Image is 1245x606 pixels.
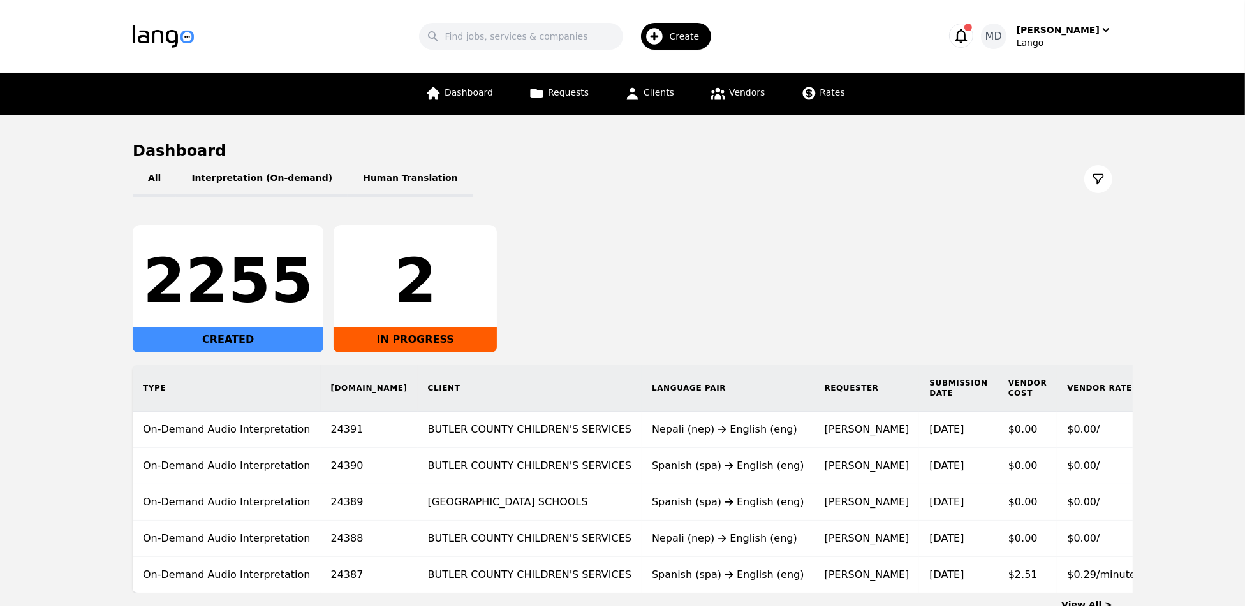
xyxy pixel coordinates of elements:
button: MD[PERSON_NAME]Lango [981,24,1112,49]
td: [PERSON_NAME] [814,484,920,521]
span: $0.00/ [1067,496,1100,508]
td: [PERSON_NAME] [814,448,920,484]
a: Requests [521,73,596,115]
div: IN PROGRESS [334,327,497,352]
div: Nepali (nep) English (eng) [652,422,804,437]
span: MD [985,29,1002,44]
th: [DOMAIN_NAME] [321,365,418,412]
a: Vendors [702,73,772,115]
span: $0.00/ [1067,459,1100,472]
th: Type [133,365,321,412]
span: Vendors [729,87,765,97]
button: Human Translation [348,161,473,197]
td: $2.51 [998,557,1057,593]
button: Interpretation (On-demand) [176,161,348,197]
div: Lango [1017,36,1112,49]
td: On-Demand Audio Interpretation [133,557,321,593]
span: Requests [548,87,589,97]
th: Vendor Rate [1057,365,1146,412]
a: Rates [793,73,853,115]
td: 24391 [321,412,418,448]
td: BUTLER COUNTY CHILDREN'S SERVICES [418,521,642,557]
td: $0.00 [998,484,1057,521]
span: $0.29/minute [1067,568,1136,581]
div: Spanish (spa) English (eng) [652,458,804,473]
a: Clients [617,73,682,115]
div: Spanish (spa) English (eng) [652,494,804,510]
td: [GEOGRAPHIC_DATA] SCHOOLS [418,484,642,521]
td: BUTLER COUNTY CHILDREN'S SERVICES [418,448,642,484]
td: $0.00 [998,412,1057,448]
div: Spanish (spa) English (eng) [652,567,804,582]
div: [PERSON_NAME] [1017,24,1100,36]
th: Submission Date [919,365,998,412]
td: $0.00 [998,521,1057,557]
th: Vendor Cost [998,365,1057,412]
input: Find jobs, services & companies [419,23,623,50]
td: 24387 [321,557,418,593]
span: Dashboard [445,87,493,97]
button: Create [623,18,719,55]
div: Nepali (nep) English (eng) [652,531,804,546]
td: [PERSON_NAME] [814,521,920,557]
button: Filter [1084,165,1112,193]
td: 24388 [321,521,418,557]
td: BUTLER COUNTY CHILDREN'S SERVICES [418,557,642,593]
time: [DATE] [929,568,964,581]
td: [PERSON_NAME] [814,557,920,593]
td: 24390 [321,448,418,484]
td: BUTLER COUNTY CHILDREN'S SERVICES [418,412,642,448]
time: [DATE] [929,423,964,435]
td: $0.00 [998,448,1057,484]
th: Client [418,365,642,412]
td: 24389 [321,484,418,521]
span: Clients [644,87,674,97]
div: 2 [344,250,487,312]
div: 2255 [143,250,313,312]
span: Rates [820,87,845,97]
td: On-Demand Audio Interpretation [133,448,321,484]
time: [DATE] [929,459,964,472]
span: $0.00/ [1067,423,1100,435]
td: On-Demand Audio Interpretation [133,521,321,557]
th: Requester [814,365,920,412]
h1: Dashboard [133,141,1112,161]
span: Create [670,30,709,43]
img: Logo [133,25,194,48]
td: [PERSON_NAME] [814,412,920,448]
th: Language Pair [642,365,814,412]
td: On-Demand Audio Interpretation [133,412,321,448]
a: Dashboard [418,73,501,115]
div: CREATED [133,327,323,352]
td: On-Demand Audio Interpretation [133,484,321,521]
time: [DATE] [929,532,964,544]
time: [DATE] [929,496,964,508]
button: All [133,161,176,197]
span: $0.00/ [1067,532,1100,544]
